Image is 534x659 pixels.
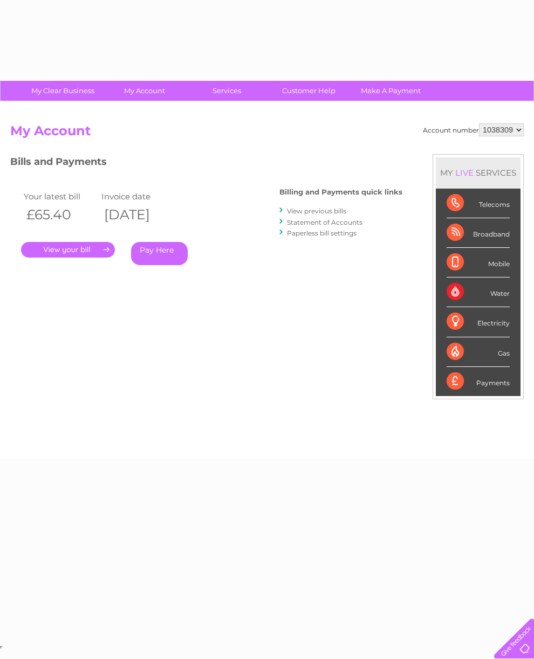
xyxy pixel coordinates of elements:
[100,81,189,101] a: My Account
[436,157,521,188] div: MY SERVICES
[447,367,510,396] div: Payments
[279,188,402,196] h4: Billing and Payments quick links
[447,278,510,307] div: Water
[21,204,99,226] th: £65.40
[447,248,510,278] div: Mobile
[21,189,99,204] td: Your latest bill
[10,123,524,144] h2: My Account
[423,123,524,136] div: Account number
[447,189,510,218] div: Telecoms
[10,154,402,173] h3: Bills and Payments
[182,81,271,101] a: Services
[287,207,346,215] a: View previous bills
[447,337,510,367] div: Gas
[264,81,353,101] a: Customer Help
[99,204,176,226] th: [DATE]
[346,81,435,101] a: Make A Payment
[99,189,176,204] td: Invoice date
[131,242,188,265] a: Pay Here
[21,242,115,258] a: .
[447,218,510,248] div: Broadband
[453,168,476,178] div: LIVE
[447,307,510,337] div: Electricity
[18,81,107,101] a: My Clear Business
[287,229,357,237] a: Paperless bill settings
[287,218,362,226] a: Statement of Accounts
